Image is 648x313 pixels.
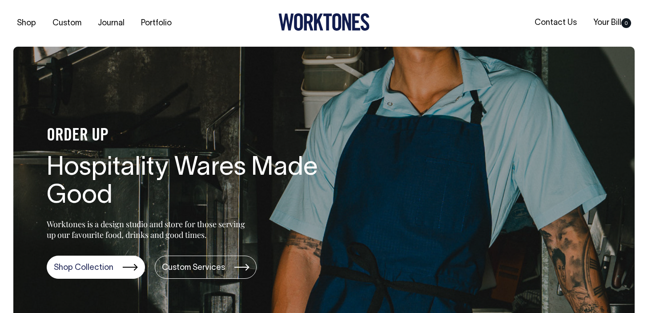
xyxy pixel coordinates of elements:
[47,219,249,240] p: Worktones is a design studio and store for those serving up our favourite food, drinks and good t...
[47,256,145,279] a: Shop Collection
[47,154,331,211] h1: Hospitality Wares Made Good
[137,16,175,31] a: Portfolio
[590,16,635,30] a: Your Bill0
[531,16,580,30] a: Contact Us
[13,16,40,31] a: Shop
[155,256,257,279] a: Custom Services
[621,18,631,28] span: 0
[47,127,331,145] h4: ORDER UP
[94,16,128,31] a: Journal
[49,16,85,31] a: Custom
